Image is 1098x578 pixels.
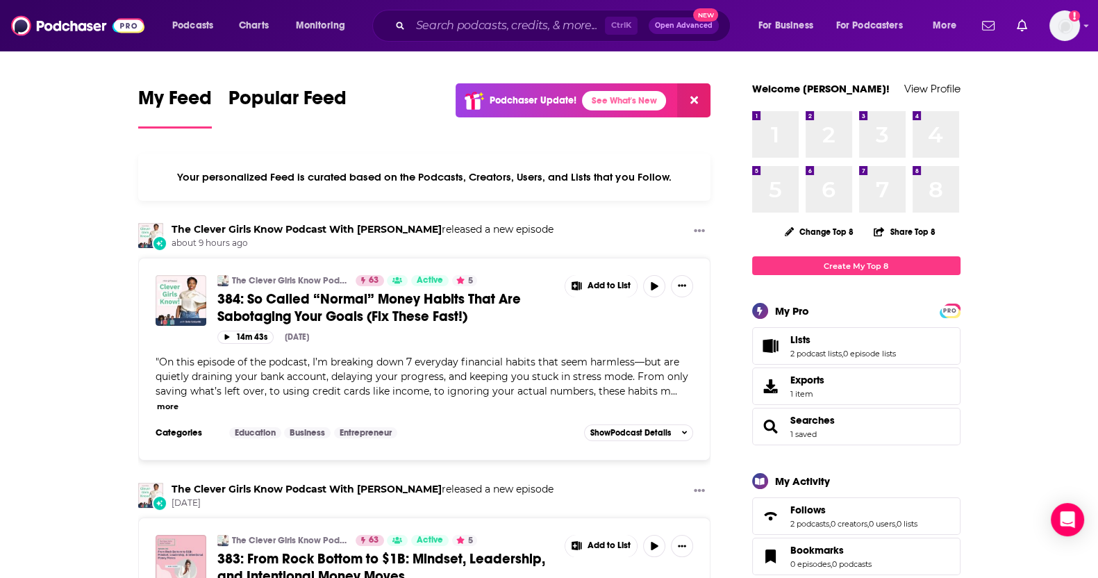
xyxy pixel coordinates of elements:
button: open menu [286,15,363,37]
button: open menu [163,15,231,37]
span: 384: So Called “Normal” Money Habits That Are Sabotaging Your Goals (Fix These Fast!) [217,290,521,325]
span: [DATE] [172,497,554,509]
span: Logged in as amooers [1049,10,1080,41]
a: 0 episode lists [843,349,896,358]
a: Education [229,427,281,438]
span: More [933,16,956,35]
span: ... [671,385,677,397]
a: 0 lists [897,519,917,529]
button: more [157,401,178,413]
a: PRO [942,305,958,315]
div: Your personalized Feed is curated based on the Podcasts, Creators, Users, and Lists that you Follow. [138,154,711,201]
div: My Activity [775,474,830,488]
span: Active [417,274,443,288]
span: Ctrl K [605,17,638,35]
span: My Feed [138,86,212,118]
span: Bookmarks [790,544,844,556]
a: Active [411,535,449,546]
div: Search podcasts, credits, & more... [385,10,744,42]
a: The Clever Girls Know Podcast With [PERSON_NAME] [232,535,347,546]
span: Exports [790,374,824,386]
button: Show profile menu [1049,10,1080,41]
input: Search podcasts, credits, & more... [410,15,605,37]
span: " [156,356,688,397]
a: 1 saved [790,429,817,439]
img: Podchaser - Follow, Share and Rate Podcasts [11,13,144,39]
img: User Profile [1049,10,1080,41]
a: 0 podcasts [832,559,872,569]
button: open menu [827,15,923,37]
a: Bookmarks [790,544,872,556]
button: Show More Button [671,275,693,297]
h3: Categories [156,427,218,438]
a: Searches [790,414,835,427]
button: Share Top 8 [873,218,935,245]
span: Follows [752,497,960,535]
a: Charts [230,15,277,37]
div: New Episode [152,495,167,511]
a: Create My Top 8 [752,256,960,275]
span: Podcasts [172,16,213,35]
a: Business [284,427,331,438]
a: 0 creators [831,519,867,529]
svg: Add a profile image [1069,10,1080,22]
a: Popular Feed [228,86,347,129]
a: 2 podcast lists [790,349,842,358]
button: ShowPodcast Details [584,424,694,441]
button: Show More Button [565,535,638,557]
span: On this episode of the podcast, I’m breaking down 7 everyday financial habits that seem harmless—... [156,356,688,397]
div: [DATE] [285,332,309,342]
a: Show notifications dropdown [1011,14,1033,38]
button: Show More Button [565,275,638,297]
span: , [842,349,843,358]
span: , [895,519,897,529]
button: Show More Button [671,535,693,557]
a: 63 [356,535,384,546]
img: The Clever Girls Know Podcast With Bola Sokunbi [138,483,163,508]
button: Show More Button [688,483,710,500]
a: 2 podcasts [790,519,829,529]
span: 1 item [790,389,824,399]
span: 63 [369,274,379,288]
button: Show More Button [688,223,710,240]
button: 14m 43s [217,331,274,344]
a: Follows [757,506,785,526]
span: For Podcasters [836,16,903,35]
a: 384: So Called “Normal” Money Habits That Are Sabotaging Your Goals (Fix These Fast!) [217,290,555,325]
div: New Episode [152,236,167,251]
h3: released a new episode [172,223,554,236]
span: Open Advanced [655,22,713,29]
h3: released a new episode [172,483,554,496]
a: 0 episodes [790,559,831,569]
span: Add to List [588,540,631,551]
a: Lists [790,333,896,346]
span: For Business [758,16,813,35]
img: 384: So Called “Normal” Money Habits That Are Sabotaging Your Goals (Fix These Fast!) [156,275,206,326]
a: Active [411,275,449,286]
span: Follows [790,504,826,516]
button: open menu [923,15,974,37]
span: Charts [239,16,269,35]
a: Entrepreneur [334,427,397,438]
a: 63 [356,275,384,286]
button: Open AdvancedNew [649,17,719,34]
span: Monitoring [296,16,345,35]
img: The Clever Girls Know Podcast With Bola Sokunbi [217,275,228,286]
span: Add to List [588,281,631,291]
a: Follows [790,504,917,516]
p: Podchaser Update! [490,94,576,106]
a: The Clever Girls Know Podcast With Bola Sokunbi [138,223,163,248]
a: Show notifications dropdown [976,14,1000,38]
a: 0 users [869,519,895,529]
a: The Clever Girls Know Podcast With Bola Sokunbi [172,483,442,495]
button: open menu [749,15,831,37]
a: My Feed [138,86,212,129]
div: Open Intercom Messenger [1051,503,1084,536]
span: Popular Feed [228,86,347,118]
a: The Clever Girls Know Podcast With Bola Sokunbi [172,223,442,236]
img: The Clever Girls Know Podcast With Bola Sokunbi [217,535,228,546]
span: PRO [942,306,958,316]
